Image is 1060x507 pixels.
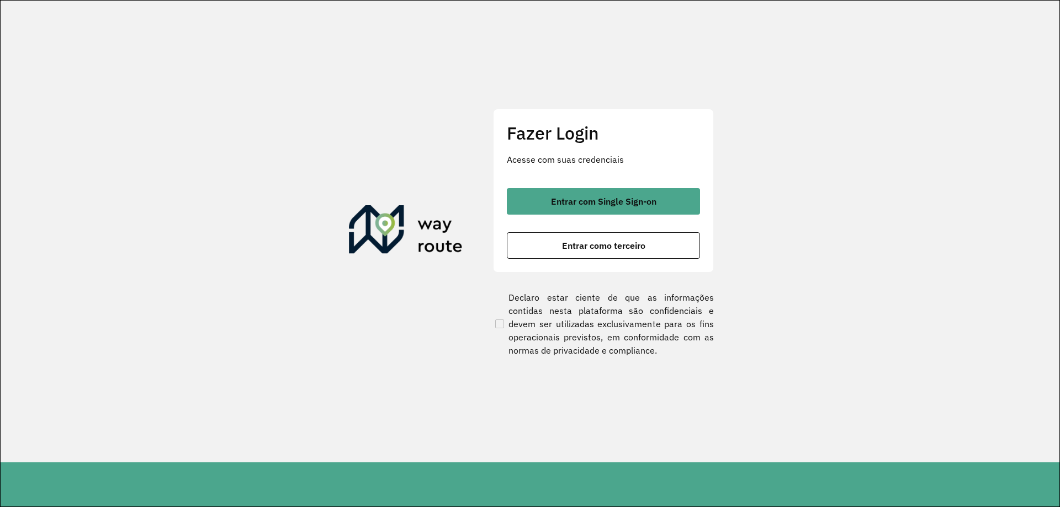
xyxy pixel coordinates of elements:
label: Declaro estar ciente de que as informações contidas nesta plataforma são confidenciais e devem se... [493,291,714,357]
span: Entrar com Single Sign-on [551,197,656,206]
span: Entrar como terceiro [562,241,645,250]
h2: Fazer Login [507,122,700,143]
p: Acesse com suas credenciais [507,153,700,166]
button: button [507,188,700,215]
button: button [507,232,700,259]
img: Roteirizador AmbevTech [349,205,463,258]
